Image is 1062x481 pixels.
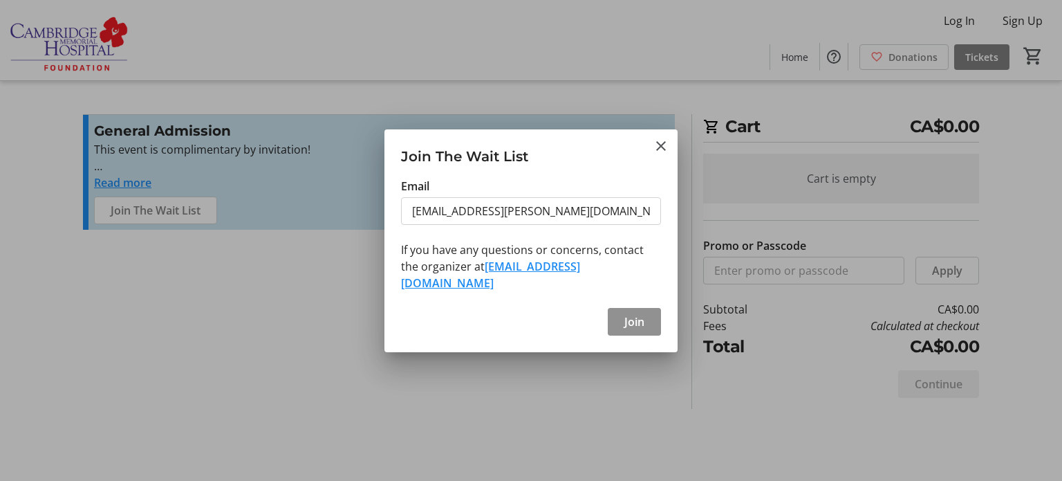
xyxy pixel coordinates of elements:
p: If you have any questions or concerns, contact the organizer at [401,242,661,291]
a: Contact the organizer [401,259,580,291]
label: Email [401,178,429,194]
button: Join [608,308,661,336]
h3: Join The Wait List [384,129,678,177]
span: Join [624,314,644,330]
button: Close [653,138,669,154]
